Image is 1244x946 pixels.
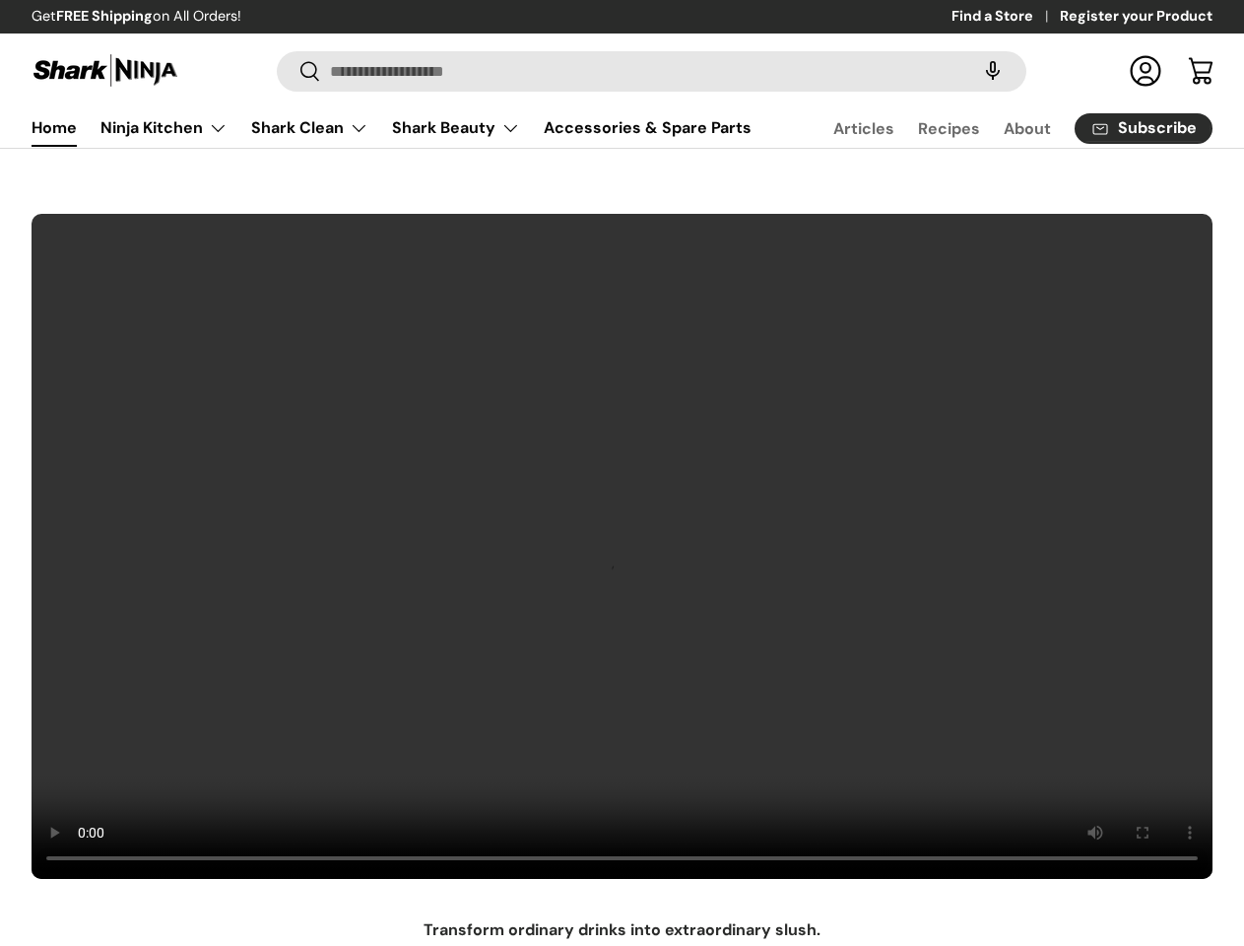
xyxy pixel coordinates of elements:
img: Shark Ninja Philippines [32,51,179,90]
a: Find a Store [951,6,1060,28]
nav: Secondary [786,108,1212,148]
strong: FREE Shipping [56,7,153,25]
a: Home [32,108,77,147]
p: Transform ordinary drinks into extraordinary slush. [32,918,1212,942]
a: Articles [833,109,894,148]
span: Subscribe [1118,120,1197,136]
nav: Primary [32,108,752,148]
a: Shark Clean [251,108,368,148]
a: About [1004,109,1051,148]
summary: Shark Beauty [380,108,532,148]
a: Subscribe [1075,113,1212,144]
summary: Ninja Kitchen [89,108,239,148]
speech-search-button: Search by voice [961,49,1024,93]
a: Recipes [918,109,980,148]
a: Accessories & Spare Parts [544,108,752,147]
summary: Shark Clean [239,108,380,148]
a: Register your Product [1060,6,1212,28]
a: Ninja Kitchen [100,108,228,148]
a: Shark Beauty [392,108,520,148]
p: Get on All Orders! [32,6,241,28]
